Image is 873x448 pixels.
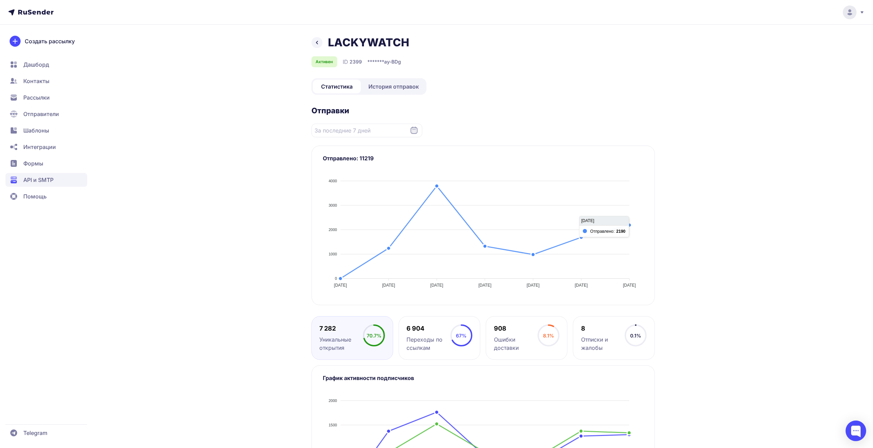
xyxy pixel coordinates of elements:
tspan: 2000 [329,228,337,232]
tspan: 1000 [329,252,337,256]
a: Telegram [5,426,87,440]
div: 7 282 [319,324,363,333]
span: Рассылки [23,93,50,102]
div: Ошибки доставки [494,335,538,352]
span: Статистика [321,82,353,91]
h3: Отправлено: 11219 [323,154,644,162]
div: ID [343,58,362,66]
input: Datepicker input [311,124,422,137]
tspan: [DATE] [430,283,443,288]
span: Активен [316,59,333,65]
span: Отправители [23,110,59,118]
div: Уникальные открытия [319,335,363,352]
span: 8.1% [543,333,554,338]
div: 8 [581,324,625,333]
tspan: 4000 [329,179,337,183]
div: 6 904 [406,324,450,333]
tspan: [DATE] [334,283,347,288]
span: Дашборд [23,60,49,69]
span: Интеграции [23,143,56,151]
tspan: [DATE] [382,283,395,288]
h1: LACKYWATCH [328,36,409,49]
a: Статистика [313,80,361,93]
tspan: 1500 [329,423,337,427]
span: Контакты [23,77,49,85]
span: ay-BDg [384,58,401,65]
tspan: [DATE] [478,283,491,288]
div: Переходы по ссылкам [406,335,450,352]
span: Шаблоны [23,126,49,135]
span: 70.7% [367,333,381,338]
span: Создать рассылку [25,37,75,45]
span: История отправок [368,82,419,91]
tspan: 0 [335,276,337,280]
tspan: 3000 [329,203,337,207]
span: 0.1% [630,333,641,338]
span: 2399 [350,58,362,65]
h2: Отправки [311,106,655,115]
span: 67% [456,333,467,338]
tspan: 2000 [329,399,337,403]
tspan: [DATE] [527,283,540,288]
span: Telegram [23,429,47,437]
span: API и SMTP [23,176,54,184]
span: Формы [23,159,43,168]
tspan: [DATE] [575,283,588,288]
div: 908 [494,324,538,333]
tspan: [DATE] [623,283,636,288]
h3: График активности подписчиков [323,374,644,382]
a: История отправок [362,80,425,93]
span: Помощь [23,192,47,200]
div: Отписки и жалобы [581,335,625,352]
